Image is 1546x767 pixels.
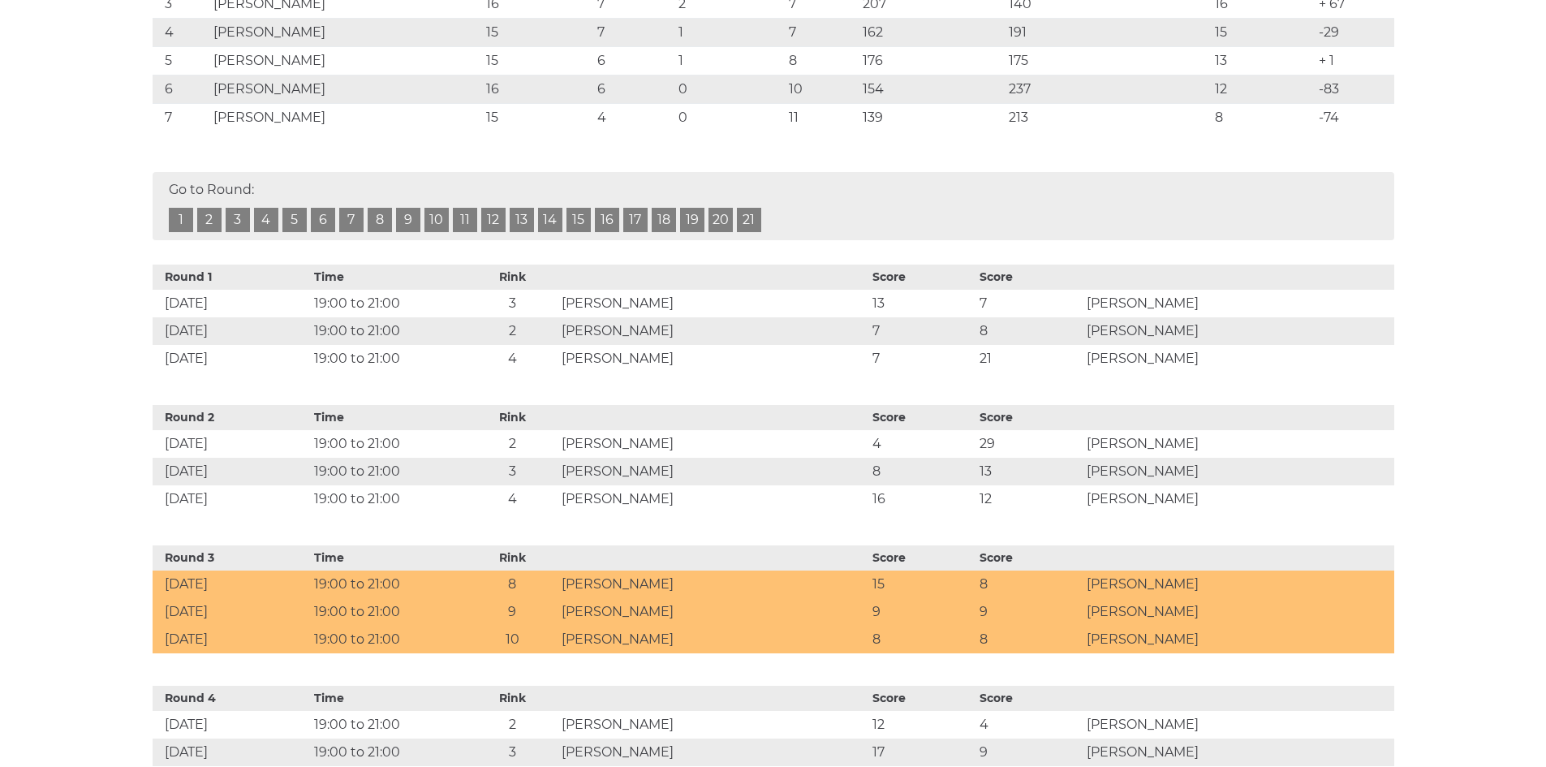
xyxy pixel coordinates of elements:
[424,208,449,232] a: 10
[510,208,534,232] a: 13
[975,545,1083,571] th: Score
[226,208,250,232] a: 3
[310,317,467,345] td: 19:00 to 21:00
[1083,458,1393,485] td: [PERSON_NAME]
[868,317,975,345] td: 7
[975,485,1083,513] td: 12
[467,571,558,598] td: 8
[975,711,1083,739] td: 4
[868,265,975,290] th: Score
[310,485,467,513] td: 19:00 to 21:00
[1083,345,1393,373] td: [PERSON_NAME]
[859,18,1005,46] td: 162
[467,265,558,290] th: Rink
[623,208,648,232] a: 17
[859,46,1005,75] td: 176
[209,18,482,46] td: [PERSON_NAME]
[1211,18,1314,46] td: 15
[467,458,558,485] td: 3
[1315,75,1394,103] td: -83
[737,208,761,232] a: 21
[652,208,676,232] a: 18
[482,18,592,46] td: 15
[310,739,467,766] td: 19:00 to 21:00
[1083,626,1393,653] td: [PERSON_NAME]
[868,739,975,766] td: 17
[467,317,558,345] td: 2
[975,290,1083,317] td: 7
[310,405,467,430] th: Time
[1005,103,1212,131] td: 213
[1315,18,1394,46] td: -29
[310,290,467,317] td: 19:00 to 21:00
[868,290,975,317] td: 13
[153,290,310,317] td: [DATE]
[975,458,1083,485] td: 13
[467,290,558,317] td: 3
[708,208,733,232] a: 20
[1083,485,1393,513] td: [PERSON_NAME]
[1083,430,1393,458] td: [PERSON_NAME]
[339,208,364,232] a: 7
[311,208,335,232] a: 6
[153,172,1394,240] div: Go to Round:
[310,711,467,739] td: 19:00 to 21:00
[868,686,975,711] th: Score
[593,103,674,131] td: 4
[975,571,1083,598] td: 8
[558,317,868,345] td: [PERSON_NAME]
[1005,75,1212,103] td: 237
[868,430,975,458] td: 4
[1083,317,1393,345] td: [PERSON_NAME]
[868,545,975,571] th: Score
[169,208,193,232] a: 1
[310,545,467,571] th: Time
[558,430,868,458] td: [PERSON_NAME]
[254,208,278,232] a: 4
[467,739,558,766] td: 3
[1211,75,1314,103] td: 12
[467,711,558,739] td: 2
[975,626,1083,653] td: 8
[975,405,1083,430] th: Score
[310,345,467,373] td: 19:00 to 21:00
[1083,290,1393,317] td: [PERSON_NAME]
[558,626,868,653] td: [PERSON_NAME]
[558,345,868,373] td: [PERSON_NAME]
[453,208,477,232] a: 11
[859,103,1005,131] td: 139
[153,46,209,75] td: 5
[975,430,1083,458] td: 29
[593,75,674,103] td: 6
[310,265,467,290] th: Time
[467,430,558,458] td: 2
[558,458,868,485] td: [PERSON_NAME]
[310,626,467,653] td: 19:00 to 21:00
[538,208,562,232] a: 14
[680,208,704,232] a: 19
[785,46,859,75] td: 8
[1211,46,1314,75] td: 13
[868,571,975,598] td: 15
[868,711,975,739] td: 12
[1083,711,1393,739] td: [PERSON_NAME]
[396,208,420,232] a: 9
[310,458,467,485] td: 19:00 to 21:00
[481,208,506,232] a: 12
[482,103,592,131] td: 15
[558,739,868,766] td: [PERSON_NAME]
[467,405,558,430] th: Rink
[868,405,975,430] th: Score
[467,626,558,653] td: 10
[310,598,467,626] td: 19:00 to 21:00
[153,545,310,571] th: Round 3
[1211,103,1314,131] td: 8
[868,598,975,626] td: 9
[1315,46,1394,75] td: + 1
[153,739,310,766] td: [DATE]
[975,598,1083,626] td: 9
[674,46,785,75] td: 1
[868,458,975,485] td: 8
[310,686,467,711] th: Time
[593,18,674,46] td: 7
